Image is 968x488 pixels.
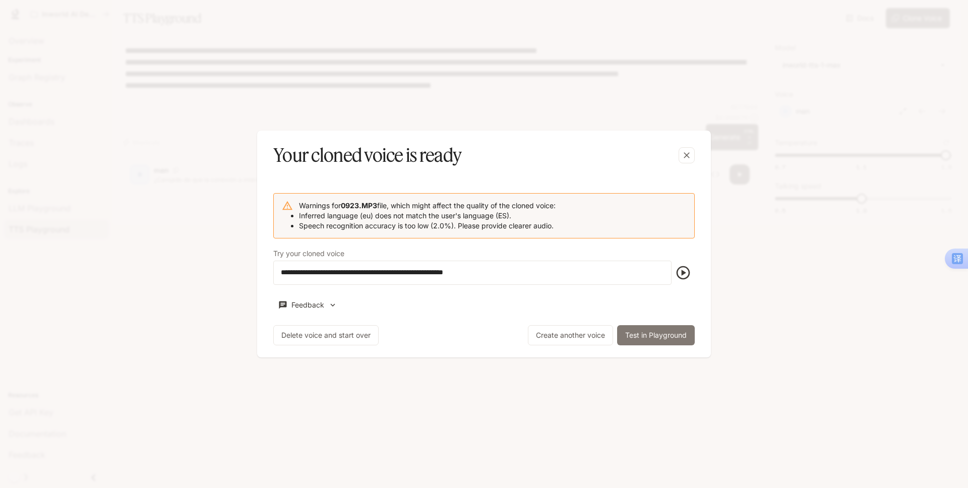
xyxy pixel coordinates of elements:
[341,201,377,210] b: 0923.MP3
[528,325,613,345] button: Create another voice
[299,221,556,231] li: Speech recognition accuracy is too low (2.0%). Please provide clearer audio.
[299,197,556,235] div: Warnings for file, which might affect the quality of the cloned voice:
[617,325,695,345] button: Test in Playground
[273,297,342,314] button: Feedback
[273,250,344,257] p: Try your cloned voice
[273,325,379,345] button: Delete voice and start over
[299,211,556,221] li: Inferred language (eu) does not match the user's language (ES).
[273,143,461,168] h5: Your cloned voice is ready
